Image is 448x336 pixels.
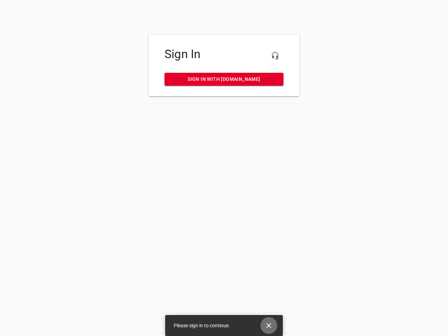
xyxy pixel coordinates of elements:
[267,47,283,64] button: Live Chat
[295,79,443,331] iframe: Chat
[164,47,283,61] h4: Sign In
[174,323,230,328] span: Please sign in to continue.
[170,75,278,84] span: Sign in with [DOMAIN_NAME]
[164,73,283,86] a: Sign in with [DOMAIN_NAME]
[260,317,277,334] button: Close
